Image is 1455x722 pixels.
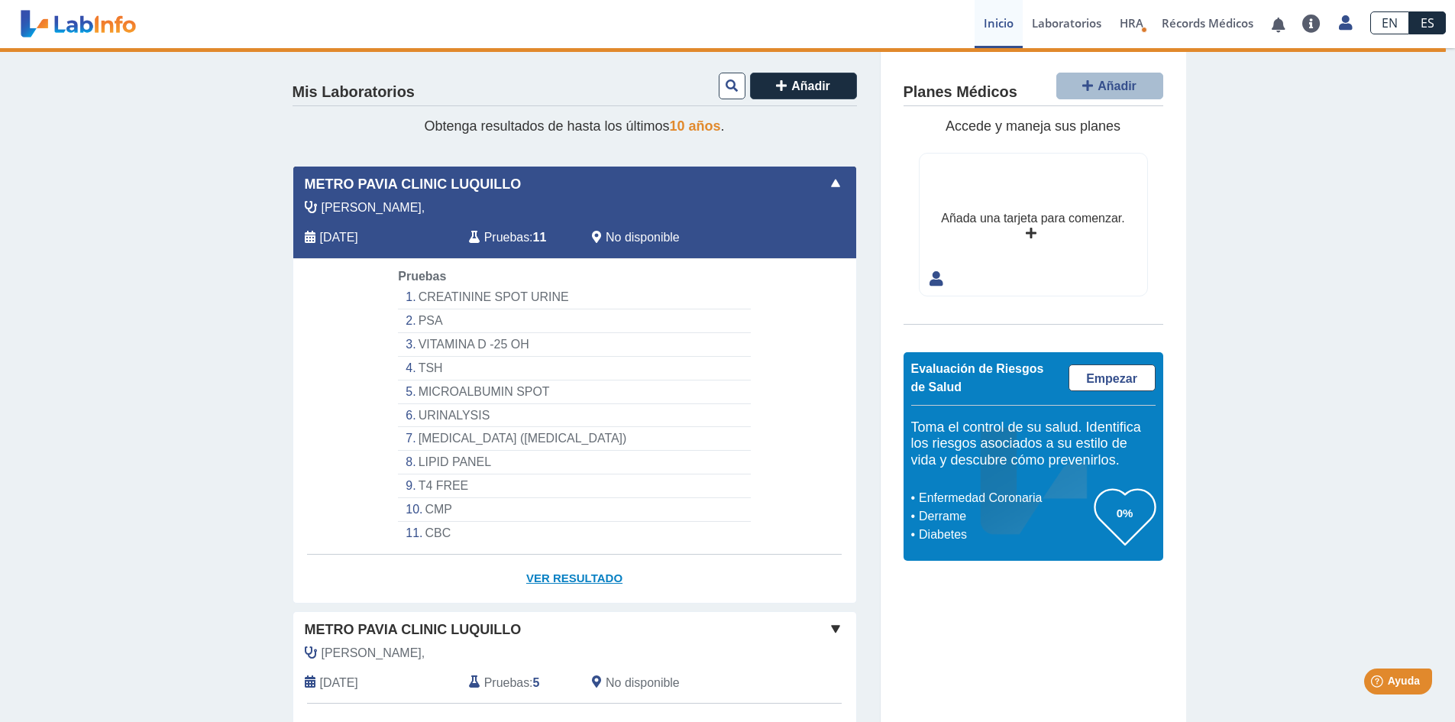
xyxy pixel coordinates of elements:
[904,83,1017,102] h4: Planes Médicos
[320,228,358,247] span: 2025-08-11
[398,474,750,498] li: T4 FREE
[750,73,857,99] button: Añadir
[484,228,529,247] span: Pruebas
[484,674,529,692] span: Pruebas
[458,674,580,692] div: :
[398,380,750,404] li: MICROALBUMIN SPOT
[398,286,750,309] li: CREATININE SPOT URINE
[320,674,358,692] span: 2025-05-01
[398,357,750,380] li: TSH
[293,83,415,102] h4: Mis Laboratorios
[305,620,522,640] span: Metro Pavia Clinic Luquillo
[791,79,830,92] span: Añadir
[606,674,680,692] span: No disponible
[911,362,1044,393] span: Evaluación de Riesgos de Salud
[911,419,1156,469] h5: Toma el control de su salud. Identifica los riesgos asociados a su estilo de vida y descubre cómo...
[1056,73,1163,99] button: Añadir
[322,199,425,217] span: Del Toro,
[398,522,750,545] li: CBC
[915,489,1094,507] li: Enfermedad Coronaria
[1094,503,1156,523] h3: 0%
[1098,79,1137,92] span: Añadir
[1086,372,1137,385] span: Empezar
[398,333,750,357] li: VITAMINA D -25 OH
[458,228,580,247] div: :
[915,507,1094,526] li: Derrame
[398,498,750,522] li: CMP
[533,676,540,689] b: 5
[322,644,425,662] span: Rosario Burgos,
[1319,662,1438,705] iframe: Help widget launcher
[946,118,1120,134] span: Accede y maneja sus planes
[1069,364,1156,391] a: Empezar
[1120,15,1143,31] span: HRA
[398,270,446,283] span: Pruebas
[670,118,721,134] span: 10 años
[915,526,1094,544] li: Diabetes
[398,451,750,474] li: LIPID PANEL
[293,555,856,603] a: Ver Resultado
[1409,11,1446,34] a: ES
[305,174,522,195] span: Metro Pavia Clinic Luquillo
[398,404,750,428] li: URINALYSIS
[424,118,724,134] span: Obtenga resultados de hasta los últimos .
[533,231,547,244] b: 11
[941,209,1124,228] div: Añada una tarjeta para comenzar.
[1370,11,1409,34] a: EN
[606,228,680,247] span: No disponible
[398,427,750,451] li: [MEDICAL_DATA] ([MEDICAL_DATA])
[398,309,750,333] li: PSA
